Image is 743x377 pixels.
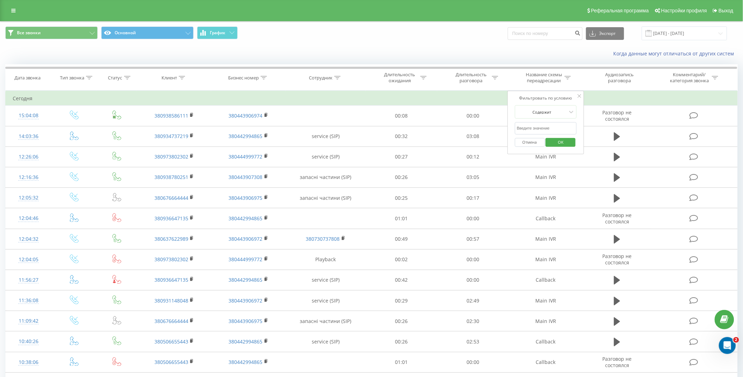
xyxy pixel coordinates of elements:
button: OK [546,138,576,147]
td: Main IVR [508,229,583,249]
a: 380442994865 [229,133,263,139]
div: Сотрудник [309,75,333,81]
button: Отмена [515,138,545,147]
td: Callback [508,352,583,372]
button: Основной [101,26,194,39]
a: Когда данные могут отличаться от других систем [614,50,738,57]
td: Main IVR [508,167,583,187]
div: 12:16:36 [13,170,44,184]
button: Экспорт [586,27,624,40]
td: 03:05 [437,167,509,187]
td: service (SIP) [286,291,366,311]
span: Выход [719,8,733,13]
a: 380442994865 [229,215,263,222]
div: Бизнес номер [228,75,259,81]
a: 380637622989 [154,235,188,242]
div: Длительность ожидания [381,72,419,84]
a: 380936647135 [154,215,188,222]
div: 14:03:36 [13,130,44,143]
span: Разговор не состоялся [603,109,632,122]
td: 00:26 [366,311,437,331]
span: OK [551,137,571,148]
button: График [197,26,238,39]
td: 00:00 [437,270,509,290]
span: Разговор не состоялся [603,355,632,369]
td: запасні частини (SIP) [286,167,366,187]
div: Фильтровать по условию [515,95,577,102]
td: service (SIP) [286,126,366,146]
td: 00:12 [437,146,509,167]
div: Дата звонка [14,75,41,81]
td: 01:01 [366,208,437,229]
td: 00:00 [437,106,509,126]
div: Тип звонка [60,75,84,81]
td: запасні частини (SIP) [286,311,366,331]
td: 00:57 [437,229,509,249]
div: Статус [108,75,122,81]
td: Playback [286,249,366,270]
span: 2 [733,337,739,343]
td: 00:29 [366,291,437,311]
a: 380973802302 [154,256,188,263]
td: service (SIP) [286,146,366,167]
div: 11:36:08 [13,294,44,307]
span: Разговор не состоялся [603,253,632,266]
a: 380443906972 [229,235,263,242]
td: Callback [508,331,583,352]
span: Настройки профиля [661,8,707,13]
button: Все звонки [5,26,98,39]
div: 11:56:27 [13,273,44,287]
a: 380934737219 [154,133,188,139]
div: Длительность разговора [452,72,490,84]
a: 380443906974 [229,112,263,119]
a: 380444999772 [229,153,263,160]
a: 380443907308 [229,174,263,180]
div: Комментарий/категория звонка [669,72,710,84]
div: 15:04:08 [13,109,44,122]
div: 10:40:26 [13,335,44,348]
span: Все звонки [17,30,41,36]
td: 02:30 [437,311,509,331]
div: 12:04:46 [13,211,44,225]
td: запасні частини (SIP) [286,188,366,208]
div: 12:26:06 [13,150,44,164]
td: Сегодня [6,91,738,106]
td: 00:42 [366,270,437,290]
a: 380936647135 [154,276,188,283]
div: Аудиозапись разговора [597,72,642,84]
td: 00:00 [437,249,509,270]
td: 02:53 [437,331,509,352]
td: 00:27 [366,146,437,167]
a: 380443906972 [229,297,263,304]
td: 00:00 [437,208,509,229]
td: 00:17 [437,188,509,208]
a: 380442994865 [229,276,263,283]
td: 00:26 [366,331,437,352]
a: 380730737808 [306,235,340,242]
input: Введите значение [515,122,577,134]
td: Main IVR [508,249,583,270]
div: Название схемы переадресации [525,72,563,84]
td: Main IVR [508,311,583,331]
div: 11:09:42 [13,314,44,328]
a: 380506655443 [154,338,188,345]
span: Разговор не состоялся [603,212,632,225]
a: 380676664444 [154,318,188,324]
a: 380442994865 [229,338,263,345]
td: 00:26 [366,167,437,187]
td: Callback [508,270,583,290]
div: Клиент [162,75,177,81]
td: 00:49 [366,229,437,249]
div: 12:05:32 [13,191,44,205]
td: Main IVR [508,291,583,311]
td: 00:25 [366,188,437,208]
td: 00:02 [366,249,437,270]
td: service (SIP) [286,270,366,290]
td: service (SIP) [286,331,366,352]
a: 380443906975 [229,318,263,324]
a: 380506655443 [154,359,188,365]
a: 380938586111 [154,112,188,119]
a: 380676664444 [154,195,188,201]
a: 380442994865 [229,359,263,365]
td: 00:08 [366,106,437,126]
